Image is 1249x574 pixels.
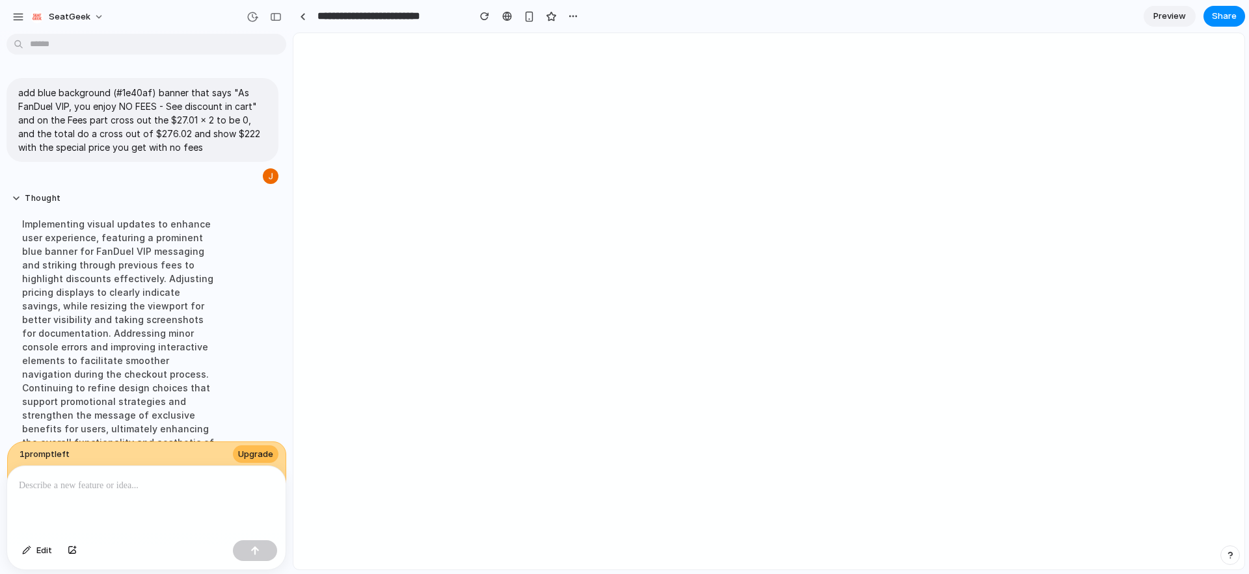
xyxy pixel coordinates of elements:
[233,445,278,463] button: Upgrade
[1212,10,1237,23] span: Share
[12,209,229,471] div: Implementing visual updates to enhance user experience, featuring a prominent blue banner for Fan...
[18,86,267,154] p: add blue background (#1e40af) banner that says "As FanDuel VIP, you enjoy NO FEES - See discount ...
[238,448,273,461] span: Upgrade
[1203,6,1245,27] button: Share
[1153,10,1186,23] span: Preview
[25,7,111,27] button: SeatGeek
[16,540,59,561] button: Edit
[1144,6,1196,27] a: Preview
[20,448,70,461] span: 1 prompt left
[49,10,90,23] span: SeatGeek
[36,544,52,557] span: Edit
